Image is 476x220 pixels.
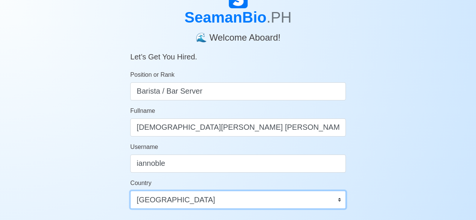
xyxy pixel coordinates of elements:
[130,8,346,26] h1: SeamanBio
[130,26,346,43] h4: 🌊 Welcome Aboard!
[130,179,151,188] label: Country
[130,43,346,61] h5: Let’s Get You Hired.
[266,9,292,26] span: .PH
[130,118,346,137] input: Your Fullname
[130,155,346,173] input: Ex. donaldcris
[130,82,346,100] input: ex. 2nd Officer w/Master License
[130,144,158,150] span: Username
[130,108,155,114] span: Fullname
[130,71,174,78] span: Position or Rank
